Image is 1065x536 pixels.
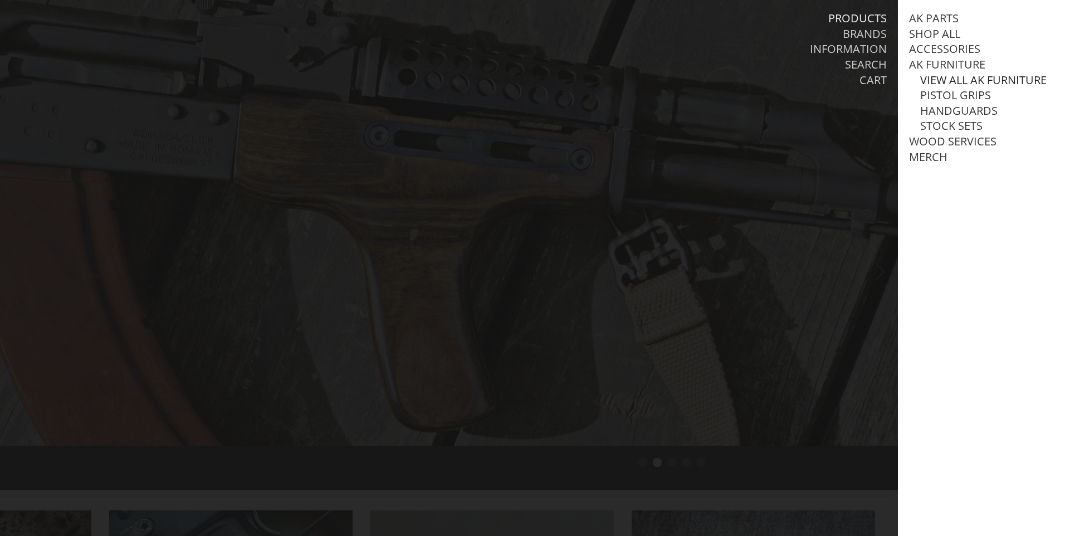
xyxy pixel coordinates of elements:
[828,11,887,26] a: Products
[920,88,991,103] a: Pistol Grips
[909,150,947,164] a: Merch
[909,57,985,72] a: AK Furniture
[909,42,980,56] a: Accessories
[845,57,887,72] a: Search
[920,119,983,133] a: Stock Sets
[909,134,996,149] a: Wood Services
[810,42,887,56] a: Information
[909,11,959,26] a: AK Parts
[920,104,998,118] a: Handguards
[843,27,887,41] a: Brands
[920,73,1047,87] a: View all AK Furniture
[859,73,887,87] a: Cart
[909,27,960,41] a: Shop All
